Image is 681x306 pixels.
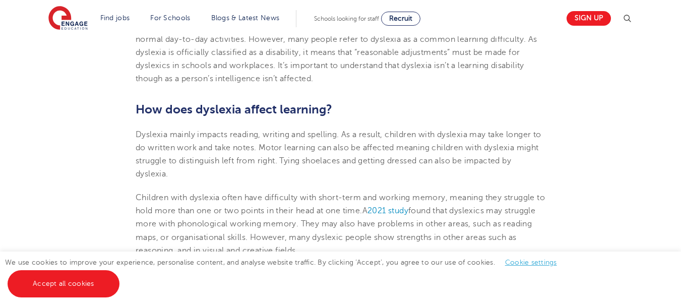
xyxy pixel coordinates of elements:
a: Find jobs [100,14,130,22]
a: Cookie settings [505,259,557,266]
span: A [362,206,367,215]
span: Children with dyslexia often have difficulty with short-term and working memory, meaning they str... [136,193,545,215]
b: How does dyslexia affect learning? [136,102,332,116]
img: Engage Education [48,6,88,31]
a: For Schools [150,14,190,22]
span: Dyslexia is classified as a disability according to the Equality Act 2010 as it’s a lifelong cond... [136,21,542,83]
a: Sign up [567,11,611,26]
a: Accept all cookies [8,270,119,297]
span: Schools looking for staff [314,15,379,22]
span: Recruit [389,15,412,22]
a: Recruit [381,12,420,26]
span: We use cookies to improve your experience, personalise content, and analyse website traffic. By c... [5,259,567,287]
a: 2021 study [367,206,408,215]
span: Dyslexia mainly impacts reading, writing and spelling. As a result, children with dyslexia may ta... [136,130,541,179]
a: Blogs & Latest News [211,14,280,22]
span: . They may also have problems in other areas, such as reading maps, or organisational skills. How... [136,219,532,255]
